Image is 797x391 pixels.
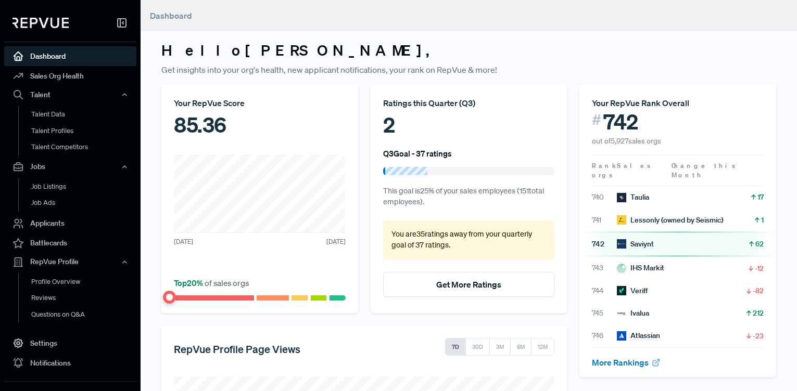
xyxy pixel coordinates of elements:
[617,264,626,273] img: IHS Markit
[592,308,617,319] span: 745
[445,338,466,356] button: 7D
[18,194,150,211] a: Job Ads
[617,239,626,249] img: Saviynt
[761,215,764,225] span: 1
[510,338,532,356] button: 6M
[531,338,554,356] button: 12M
[592,161,652,179] span: Sales orgs
[617,215,626,225] img: Lessonly (owned by Seismic)
[753,285,764,296] span: -82
[4,158,136,176] button: Jobs
[592,215,617,226] span: 741
[174,97,346,109] div: Your RepVue Score
[755,263,764,273] span: -12
[4,66,136,86] a: Sales Org Health
[4,253,136,271] button: RepVue Profile
[603,109,638,134] span: 742
[4,233,136,253] a: Battlecards
[4,333,136,353] a: Settings
[617,193,626,202] img: Taulia
[465,338,490,356] button: 30D
[174,237,193,246] span: [DATE]
[161,63,776,76] p: Get insights into your org's health, new applicant notifications, your rank on RepVue & more!
[174,109,346,140] div: 85.36
[4,46,136,66] a: Dashboard
[150,10,192,21] span: Dashboard
[391,229,547,251] p: You are 35 ratings away from your quarterly goal of 37 ratings .
[592,161,617,171] span: Rank
[755,239,764,249] span: 62
[753,308,764,318] span: 212
[4,353,136,373] a: Notifications
[592,285,617,296] span: 744
[617,285,648,296] div: Veriff
[592,357,661,368] a: More Rankings
[383,109,555,140] div: 2
[326,237,346,246] span: [DATE]
[617,331,626,341] img: Atlassian
[18,290,150,306] a: Reviews
[617,330,660,341] div: Atlassian
[592,98,689,108] span: Your RepVue Rank Overall
[383,272,555,297] button: Get More Ratings
[18,106,150,123] a: Talent Data
[592,239,617,250] span: 742
[18,139,150,155] a: Talent Competitors
[18,273,150,290] a: Profile Overview
[4,86,136,103] button: Talent
[617,263,664,273] div: IHS Markit
[174,278,205,288] span: Top 20 %
[617,192,649,203] div: Taulia
[757,192,764,202] span: 17
[617,215,723,226] div: Lessonly (owned by Seismic)
[753,331,764,341] span: -23
[18,123,150,139] a: Talent Profiles
[592,136,661,146] span: out of 5,927 sales orgs
[383,97,555,109] div: Ratings this Quarter ( Q3 )
[174,343,300,355] h5: RepVue Profile Page Views
[174,278,249,288] span: of sales orgs
[12,18,69,28] img: RepVue
[592,263,617,273] span: 743
[383,149,452,158] h6: Q3 Goal - 37 ratings
[617,239,654,250] div: Saviynt
[592,109,601,131] span: #
[4,214,136,233] a: Applicants
[489,338,511,356] button: 3M
[592,330,617,341] span: 746
[383,186,555,208] p: This goal is 25 % of your sales employees ( 151 total employees).
[617,286,626,295] img: Veriff
[617,308,649,319] div: Ivalua
[672,161,737,179] span: Change this Month
[592,192,617,203] span: 740
[18,178,150,195] a: Job Listings
[161,42,776,59] h3: Hello [PERSON_NAME] ,
[18,306,150,323] a: Questions on Q&A
[617,309,626,318] img: Ivalua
